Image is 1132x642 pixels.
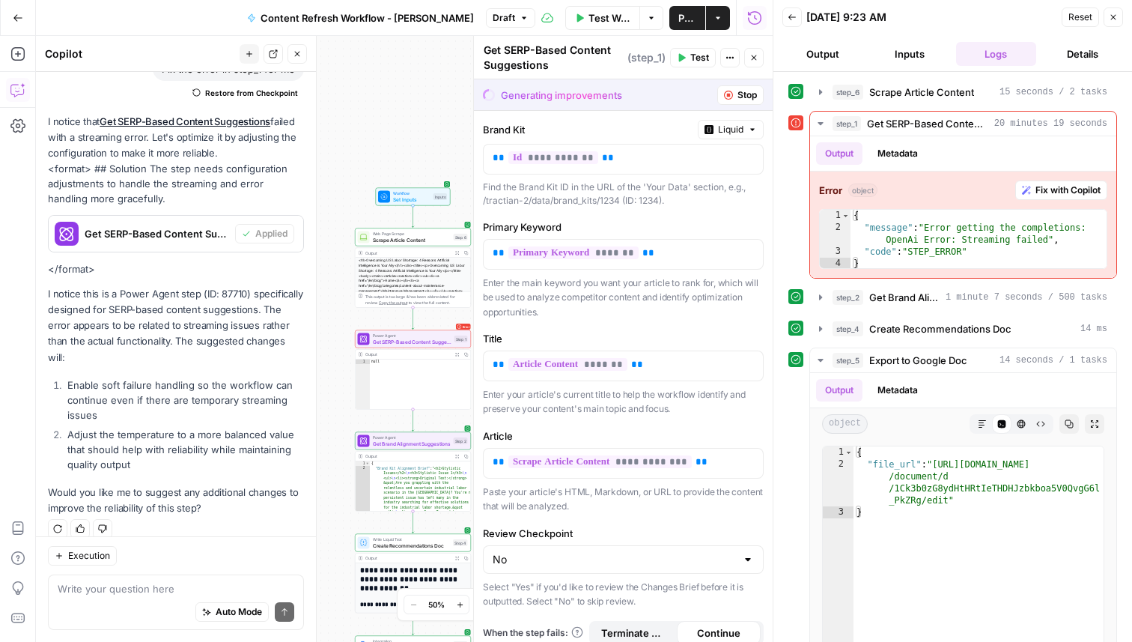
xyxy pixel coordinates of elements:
div: 3 [823,506,853,518]
button: Reset [1062,7,1099,27]
span: Power Agent [373,434,451,440]
div: WorkflowSet InputsInputs [355,188,471,206]
span: Publish [678,10,696,25]
span: 1 minute 7 seconds / 500 tasks [946,291,1107,304]
span: Get SERP-Based Content Suggestions [867,116,988,131]
span: Test Workflow [588,10,630,25]
span: Write Liquid Text [373,536,451,542]
span: step_6 [833,85,863,100]
input: No [493,552,736,567]
button: Execution [48,546,117,566]
li: Enable soft failure handling so the workflow can continue even if there are temporary streaming i... [64,378,304,423]
label: Review Checkpoint [483,526,764,541]
button: Metadata [868,379,927,402]
span: Get SERP-Based Content Suggestions (step_1) [85,226,229,241]
g: Edge from step_4 to step_5 [412,614,414,635]
button: 14 ms [810,317,1116,341]
span: Content Refresh Workflow - [PERSON_NAME] [261,10,474,25]
div: Find the Brand Kit ID in the URL of the 'Your Data' section, e.g., /tractian-2/data/brand_kits/12... [483,181,764,208]
div: Generating improvements [501,88,622,103]
div: 1 [356,461,371,467]
span: Toggle code folding, rows 1 through 3 [845,446,853,458]
div: Inputs [433,193,448,200]
span: Get Brand Alignment Suggestions [869,290,940,305]
span: Web Page Scrape [373,231,451,237]
span: Get Brand Alignment Suggestions [373,440,451,447]
button: Liquid [698,120,764,139]
button: 15 seconds / 2 tasks [810,80,1116,104]
button: Inputs [869,42,950,66]
li: Adjust the temperature to a more balanced value that should help with reliability while maintaini... [64,427,304,472]
button: 20 minutes 19 seconds [810,112,1116,136]
g: Edge from step_2 to step_4 [412,512,414,533]
span: step_4 [833,321,863,336]
div: <format> ## Solution The step needs configuration adjustments to handle the streaming and error h... [48,114,304,516]
div: This output is too large & has been abbreviated for review. to view the full content. [365,294,468,306]
div: Step 2 [454,437,468,444]
span: 50% [428,599,445,611]
button: Logs [956,42,1037,66]
div: 1 [356,360,371,365]
span: Draft [493,11,515,25]
strong: Error [819,183,842,198]
div: Power AgentGet Brand Alignment SuggestionsStep 2Output{ "Brand Kit Alignment Brief":"<h2>Stylisti... [355,432,471,512]
p: Enter your article's current title to help the workflow identify and preserve your content's main... [483,387,764,417]
label: Primary Keyword [483,219,764,234]
span: Export to Google Doc [869,353,967,368]
g: Edge from start to step_6 [412,206,414,228]
p: I notice this is a Power Agent step (ID: 87710) specifically designed for SERP-based content sugg... [48,286,304,366]
button: Draft [486,8,535,28]
span: 14 ms [1080,322,1107,336]
button: Auto Mode [195,602,269,622]
span: 15 seconds / 2 tasks [999,85,1107,99]
button: Output [816,142,862,165]
button: Test [670,48,716,67]
button: Fix with Copilot [1015,181,1107,200]
span: Auto Mode [216,605,262,619]
span: Scrape Article Content [869,85,974,100]
span: Power Agent [373,333,451,339]
span: Execution [68,549,110,563]
button: Stop [717,85,764,105]
button: Restore from Checkpoint [186,84,304,102]
button: Output [816,379,862,402]
g: Edge from step_1 to step_2 [412,410,414,431]
div: 2 [823,458,853,506]
span: ( step_1 ) [627,50,666,65]
span: Reset [1068,10,1092,24]
label: Brand Kit [483,122,692,137]
button: 1 minute 7 seconds / 500 tasks [810,285,1116,309]
span: Terminate Workflow [601,626,668,641]
span: Create Recommendations Doc [373,542,451,549]
label: Title [483,331,764,346]
div: 2 [820,222,850,246]
button: Details [1042,42,1123,66]
span: object [848,184,877,197]
span: Scrape Article Content [373,236,451,243]
span: 14 seconds / 1 tasks [999,354,1107,367]
p: Select "Yes" if you'd like to review the Changes Brief before it is outputted. Select "No" to ski... [483,580,764,609]
div: Web Page ScrapeScrape Article ContentStep 6Output<h1>Overcoming US Labor Shortage: 4 Reasons Arti... [355,228,471,308]
button: 14 seconds / 1 tasks [810,348,1116,372]
span: Toggle code folding, rows 1 through 4 [842,210,850,222]
button: Test Workflow [565,6,639,30]
div: 20 minutes 19 seconds [810,136,1116,278]
div: Output [365,555,451,561]
span: step_5 [833,353,863,368]
label: Article [483,428,764,443]
span: step_1 [833,116,861,131]
span: Continue [697,626,740,641]
div: Step 1 [454,336,468,342]
textarea: Get SERP-Based Content Suggestions [484,43,624,73]
a: Get SERP-Based Content Suggestions [100,115,270,127]
div: Step 6 [454,234,468,240]
div: 4 [820,258,850,270]
p: I notice that failed with a streaming error. Let's optimize it by adjusting the configuration to ... [48,114,304,161]
p: Enter the main keyword you want your article to rank for, which will be used to analyze competito... [483,276,764,320]
span: step_2 [833,290,863,305]
a: When the step fails: [483,626,583,640]
span: Stop [737,88,757,102]
button: Output [782,42,863,66]
button: Applied [235,224,294,243]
